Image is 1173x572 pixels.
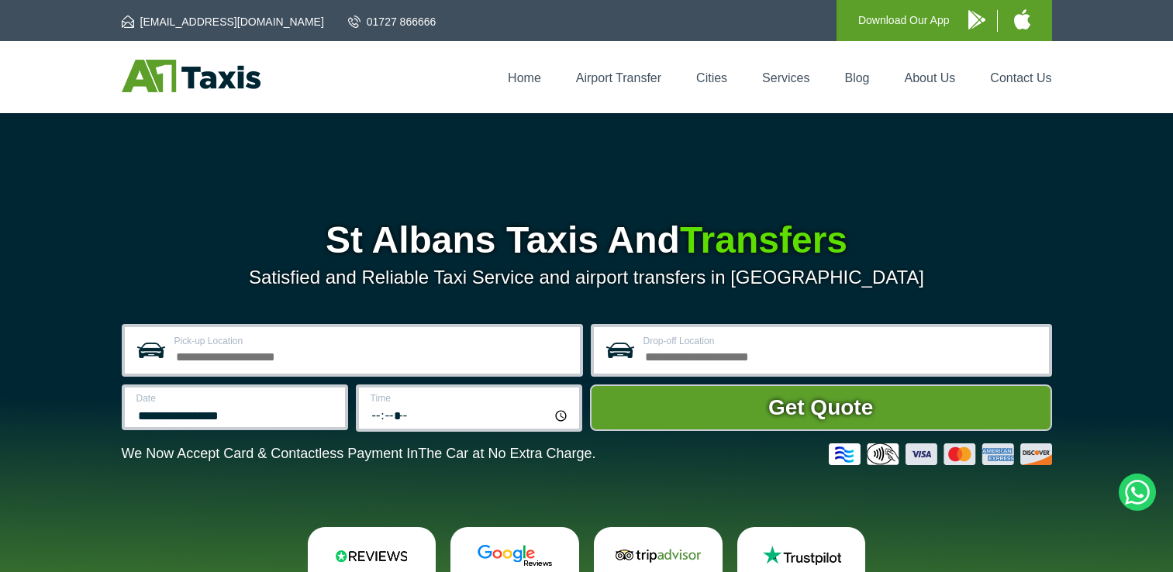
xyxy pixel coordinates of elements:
[468,544,561,567] img: Google
[136,394,336,403] label: Date
[680,219,847,260] span: Transfers
[508,71,541,84] a: Home
[418,446,595,461] span: The Car at No Extra Charge.
[858,11,950,30] p: Download Our App
[348,14,436,29] a: 01727 866666
[755,544,848,567] img: Trustpilot
[174,336,571,346] label: Pick-up Location
[1014,9,1030,29] img: A1 Taxis iPhone App
[905,71,956,84] a: About Us
[968,10,985,29] img: A1 Taxis Android App
[122,60,260,92] img: A1 Taxis St Albans LTD
[122,446,596,462] p: We Now Accept Card & Contactless Payment In
[371,394,570,403] label: Time
[576,71,661,84] a: Airport Transfer
[643,336,1040,346] label: Drop-off Location
[762,71,809,84] a: Services
[325,544,418,567] img: Reviews.io
[829,443,1052,465] img: Credit And Debit Cards
[844,71,869,84] a: Blog
[122,267,1052,288] p: Satisfied and Reliable Taxi Service and airport transfers in [GEOGRAPHIC_DATA]
[612,544,705,567] img: Tripadvisor
[122,14,324,29] a: [EMAIL_ADDRESS][DOMAIN_NAME]
[590,384,1052,431] button: Get Quote
[990,71,1051,84] a: Contact Us
[122,222,1052,259] h1: St Albans Taxis And
[696,71,727,84] a: Cities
